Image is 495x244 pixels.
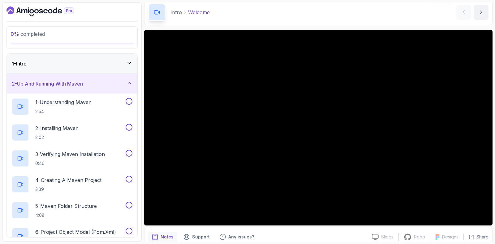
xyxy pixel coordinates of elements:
p: 2 - Installing Maven [35,124,79,132]
p: 5 - Maven Folder Structure [35,202,97,210]
h3: 2 - Up And Running With Maven [12,80,83,87]
button: 1-Intro [7,54,137,74]
p: 3 - Verifying Maven Installation [35,150,105,158]
button: Share [463,234,489,240]
button: 3-Verifying Maven Installation0:46 [12,150,132,167]
button: Support button [180,232,213,242]
button: notes button [148,232,177,242]
p: Designs [442,234,458,240]
button: previous content [456,5,471,20]
p: 1 - Understanding Maven [35,99,92,106]
button: next content [474,5,489,20]
span: 0 % [11,31,19,37]
button: 4-Creating A Maven Project3:39 [12,176,132,193]
p: 6 - Project Object Model (pom.xml) [35,228,116,236]
p: 4 - Creating A Maven Project [35,176,101,184]
p: Notes [161,234,174,240]
p: Repo [414,234,425,240]
p: Support [192,234,210,240]
p: Slides [381,234,394,240]
button: 2-Up And Running With Maven [7,74,137,94]
p: 0:46 [35,160,105,166]
p: 4:08 [35,212,97,218]
p: 3:39 [35,186,101,192]
p: 2:54 [35,108,92,115]
p: 2:02 [35,134,79,141]
button: 2-Installing Maven2:02 [12,124,132,141]
p: Welcome [188,9,210,16]
a: Dashboard [6,6,88,16]
button: 1-Understanding Maven2:54 [12,98,132,115]
p: Share [476,234,489,240]
p: Intro [170,9,182,16]
h3: 1 - Intro [12,60,27,67]
iframe: To enrich screen reader interactions, please activate Accessibility in Grammarly extension settings [144,30,493,225]
button: Feedback button [216,232,258,242]
button: 5-Maven Folder Structure4:08 [12,202,132,219]
p: Any issues? [228,234,254,240]
span: completed [11,31,45,37]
